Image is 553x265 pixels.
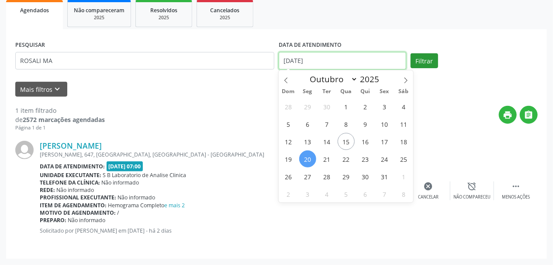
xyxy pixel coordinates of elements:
[142,14,186,21] div: 2025
[118,209,120,216] span: /
[15,141,34,159] img: img
[503,110,513,120] i: print
[357,150,374,167] span: Outubro 23, 2025
[40,202,107,209] b: Item de agendamento:
[108,202,185,209] span: Hemograma Completo
[15,106,105,115] div: 1 item filtrado
[376,185,393,202] span: Novembro 7, 2025
[453,194,491,200] div: Não compareceu
[280,185,297,202] span: Novembro 2, 2025
[318,133,335,150] span: Outubro 14, 2025
[40,151,276,158] div: [PERSON_NAME], 647, [GEOGRAPHIC_DATA], [GEOGRAPHIC_DATA] - [GEOGRAPHIC_DATA]
[40,163,105,170] b: Data de atendimento:
[15,52,274,70] input: Nome, CNS
[356,89,375,94] span: Qui
[411,53,438,68] button: Filtrar
[299,98,316,115] span: Setembro 29, 2025
[280,115,297,132] span: Outubro 5, 2025
[499,106,517,124] button: print
[103,171,187,179] span: S B Laboratorio de Analise Clinica
[40,179,100,186] b: Telefone da clínica:
[318,185,335,202] span: Novembro 4, 2025
[511,181,521,191] i: 
[280,98,297,115] span: Setembro 28, 2025
[53,84,62,94] i: keyboard_arrow_down
[395,133,412,150] span: Outubro 18, 2025
[394,89,413,94] span: Sáb
[395,150,412,167] span: Outubro 25, 2025
[336,89,356,94] span: Qua
[68,216,106,224] span: Não informado
[40,216,66,224] b: Preparo:
[299,133,316,150] span: Outubro 13, 2025
[395,168,412,185] span: Novembro 1, 2025
[357,115,374,132] span: Outubro 9, 2025
[280,133,297,150] span: Outubro 12, 2025
[376,98,393,115] span: Outubro 3, 2025
[40,194,116,201] b: Profissional executante:
[395,185,412,202] span: Novembro 8, 2025
[15,82,67,97] button: Mais filtroskeyboard_arrow_down
[520,106,538,124] button: 
[357,133,374,150] span: Outubro 16, 2025
[338,150,355,167] span: Outubro 22, 2025
[298,89,317,94] span: Seg
[524,110,534,120] i: 
[418,194,439,200] div: Cancelar
[279,52,406,70] input: Selecione um intervalo
[299,115,316,132] span: Outubro 6, 2025
[279,89,298,94] span: Dom
[375,89,394,94] span: Sex
[338,98,355,115] span: Outubro 1, 2025
[20,7,49,14] span: Agendados
[40,227,276,234] p: Solicitado por [PERSON_NAME] em [DATE] - há 2 dias
[15,38,45,52] label: PESQUISAR
[299,168,316,185] span: Outubro 27, 2025
[107,161,143,171] span: [DATE] 07:00
[318,150,335,167] span: Outubro 21, 2025
[74,7,124,14] span: Não compareceram
[502,194,530,200] div: Menos ações
[376,150,393,167] span: Outubro 24, 2025
[299,150,316,167] span: Outubro 20, 2025
[102,179,139,186] span: Não informado
[467,181,477,191] i: alarm_off
[357,185,374,202] span: Novembro 6, 2025
[358,73,387,85] input: Year
[280,168,297,185] span: Outubro 26, 2025
[57,186,94,194] span: Não informado
[165,202,185,209] a: e mais 2
[74,14,124,21] div: 2025
[318,168,335,185] span: Outubro 28, 2025
[357,98,374,115] span: Outubro 2, 2025
[40,209,116,216] b: Motivo de agendamento:
[338,115,355,132] span: Outubro 8, 2025
[23,115,105,124] strong: 2572 marcações agendadas
[424,181,433,191] i: cancel
[395,98,412,115] span: Outubro 4, 2025
[40,141,102,150] a: [PERSON_NAME]
[15,115,105,124] div: de
[318,98,335,115] span: Setembro 30, 2025
[118,194,156,201] span: Não informado
[203,14,247,21] div: 2025
[376,133,393,150] span: Outubro 17, 2025
[376,115,393,132] span: Outubro 10, 2025
[150,7,177,14] span: Resolvidos
[299,185,316,202] span: Novembro 3, 2025
[280,150,297,167] span: Outubro 19, 2025
[338,168,355,185] span: Outubro 29, 2025
[338,133,355,150] span: Outubro 15, 2025
[40,171,101,179] b: Unidade executante:
[279,38,342,52] label: DATA DE ATENDIMENTO
[305,73,358,85] select: Month
[318,115,335,132] span: Outubro 7, 2025
[317,89,336,94] span: Ter
[40,186,55,194] b: Rede:
[338,185,355,202] span: Novembro 5, 2025
[376,168,393,185] span: Outubro 31, 2025
[395,115,412,132] span: Outubro 11, 2025
[15,124,105,132] div: Página 1 de 1
[357,168,374,185] span: Outubro 30, 2025
[211,7,240,14] span: Cancelados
